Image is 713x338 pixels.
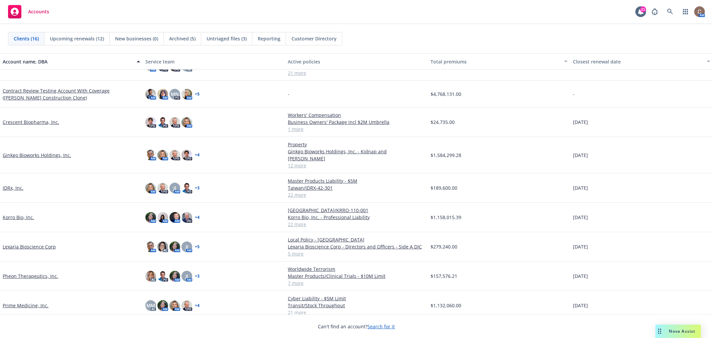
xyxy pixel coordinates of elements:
[182,150,192,160] img: photo
[145,89,156,100] img: photo
[431,152,461,159] span: $1,584,299.28
[28,9,49,14] span: Accounts
[173,184,176,191] span: JJ
[288,207,425,214] a: [GEOGRAPHIC_DATA]/KRRO-110-001
[288,126,425,133] a: 1 more
[288,112,425,119] a: Workers' Compensation
[3,119,59,126] a: Crescent Biopharma, Inc.
[664,5,677,18] a: Search
[573,214,588,221] span: [DATE]
[431,91,461,98] span: $4,768,131.00
[573,184,588,191] span: [DATE]
[14,35,39,42] span: Clients (16)
[186,273,188,280] span: JJ
[288,191,425,198] a: 22 more
[288,243,425,250] a: Lexaria Bioscience Corp - Directors and Officers - Side A DIC
[288,273,425,280] a: Master Products/Clinical Trials - $10M Limit
[573,302,588,309] span: [DATE]
[648,5,662,18] a: Report a Bug
[288,266,425,273] a: Worldwide Terrorism
[157,300,168,311] img: photo
[573,91,575,98] span: -
[145,271,156,282] img: photo
[3,87,140,101] a: Contract Review Testing Account With Coverage ([PERSON_NAME] Construction Clone)
[318,323,395,330] span: Can't find an account?
[182,300,192,311] img: photo
[3,152,71,159] a: Ginkgo Bioworks Holdings, Inc.
[573,119,588,126] span: [DATE]
[288,236,425,243] a: Local Policy - [GEOGRAPHIC_DATA]
[573,273,588,280] span: [DATE]
[157,212,168,223] img: photo
[570,53,713,69] button: Closest renewal date
[171,91,179,98] span: MN
[157,241,168,252] img: photo
[195,245,200,249] a: + 5
[288,148,425,162] a: Ginkgo Bioworks Holdings, Inc. - Kidnap and [PERSON_NAME]
[195,215,200,219] a: + 4
[169,300,180,311] img: photo
[195,186,200,190] a: + 3
[656,325,664,338] div: Drag to move
[169,241,180,252] img: photo
[431,273,457,280] span: $157,576.21
[195,153,200,157] a: + 4
[431,302,461,309] span: $1,132,060.00
[573,58,703,65] div: Closest renewal date
[573,243,588,250] span: [DATE]
[145,212,156,223] img: photo
[640,6,646,12] div: 21
[573,152,588,159] span: [DATE]
[288,69,425,76] a: 21 more
[157,271,168,282] img: photo
[431,184,457,191] span: $189,600.00
[288,119,425,126] a: Business Owners' Package incl $2M Umbrella
[288,280,425,287] a: 7 more
[431,243,457,250] span: $279,240.00
[115,35,158,42] span: New businesses (0)
[431,214,461,221] span: $1,158,015.39
[143,53,285,69] button: Service team
[182,183,192,193] img: photo
[288,184,425,191] a: Taiwan/IDRX-42-301
[431,119,455,126] span: $24,735.00
[50,35,104,42] span: Upcoming renewals (12)
[288,221,425,228] a: 22 more
[157,117,168,128] img: photo
[195,92,200,96] a: + 5
[288,302,425,309] a: Transit/Stock Throughput
[3,58,133,65] div: Account name, DBA
[288,91,289,98] span: -
[157,89,168,100] img: photo
[157,150,168,160] img: photo
[258,35,280,42] span: Reporting
[195,304,200,308] a: + 4
[288,250,425,257] a: 5 more
[145,150,156,160] img: photo
[291,35,337,42] span: Customer Directory
[5,2,52,21] a: Accounts
[182,89,192,100] img: photo
[428,53,571,69] button: Total premiums
[3,302,48,309] a: Prime Medicine, Inc.
[656,325,701,338] button: Nova Assist
[186,243,188,250] span: JJ
[145,117,156,128] img: photo
[195,274,200,278] a: + 3
[157,183,168,193] img: photo
[285,53,428,69] button: Active policies
[431,58,561,65] div: Total premiums
[288,177,425,184] a: Master Products Liability - $5M
[3,184,23,191] a: IDRx, Inc.
[169,150,180,160] img: photo
[182,117,192,128] img: photo
[3,273,58,280] a: Pheon Therapeutics, Inc.
[169,35,196,42] span: Archived (5)
[288,214,425,221] a: Korro Bio, Inc. - Professional Liability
